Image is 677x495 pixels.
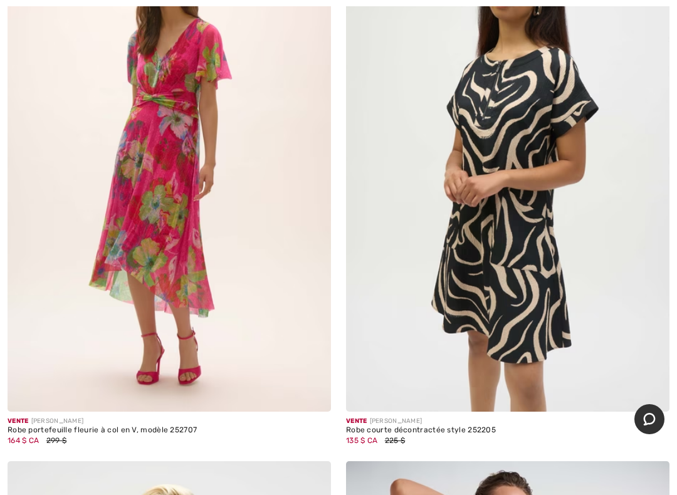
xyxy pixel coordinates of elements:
font: 164 $ CA [8,436,39,445]
font: 135 $ CA [346,436,377,445]
font: Vente [346,417,367,425]
font: 299 $ [46,436,67,445]
iframe: Ouvre un widget où vous pouvez discuter avec l'un de nos agents [634,404,664,435]
font: Robe portefeuille fleurie à col en V, modèle 252707 [8,425,197,434]
font: [PERSON_NAME] [31,417,84,425]
font: [PERSON_NAME] [370,417,422,425]
font: Robe courte décontractée style 252205 [346,425,496,434]
font: 225 $ [385,436,406,445]
font: Vente [8,417,29,425]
